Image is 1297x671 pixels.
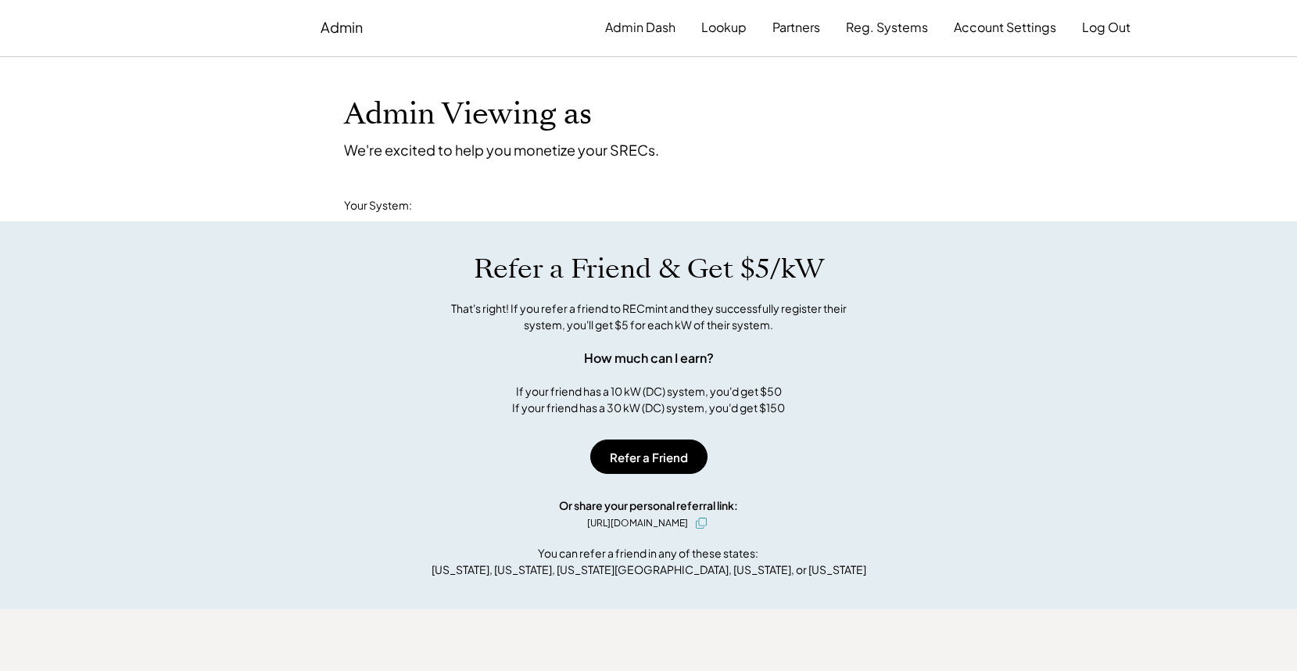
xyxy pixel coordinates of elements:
h1: Refer a Friend & Get $5/kW [474,253,824,285]
button: Log Out [1082,12,1130,43]
div: Or share your personal referral link: [559,497,738,514]
button: Partners [772,12,820,43]
button: Admin Dash [605,12,675,43]
div: Admin [321,18,363,36]
div: How much can I earn? [584,349,714,368]
div: If your friend has a 10 kW (DC) system, you'd get $50 If your friend has a 30 kW (DC) system, you... [512,383,785,416]
div: Your System: [344,198,412,213]
button: Lookup [701,12,747,43]
div: [URL][DOMAIN_NAME] [587,516,688,530]
div: That's right! If you refer a friend to RECmint and they successfully register their system, you'l... [434,300,864,333]
h1: Admin Viewing as [344,96,592,133]
button: click to copy [692,514,711,533]
button: Refer a Friend [590,440,708,474]
button: Account Settings [954,12,1056,43]
img: yH5BAEAAAAALAAAAAABAAEAAAIBRAA7 [167,18,297,38]
div: You can refer a friend in any of these states: [US_STATE], [US_STATE], [US_STATE][GEOGRAPHIC_DATA... [432,545,866,578]
button: Reg. Systems [846,12,928,43]
div: We're excited to help you monetize your SRECs. [344,141,659,159]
